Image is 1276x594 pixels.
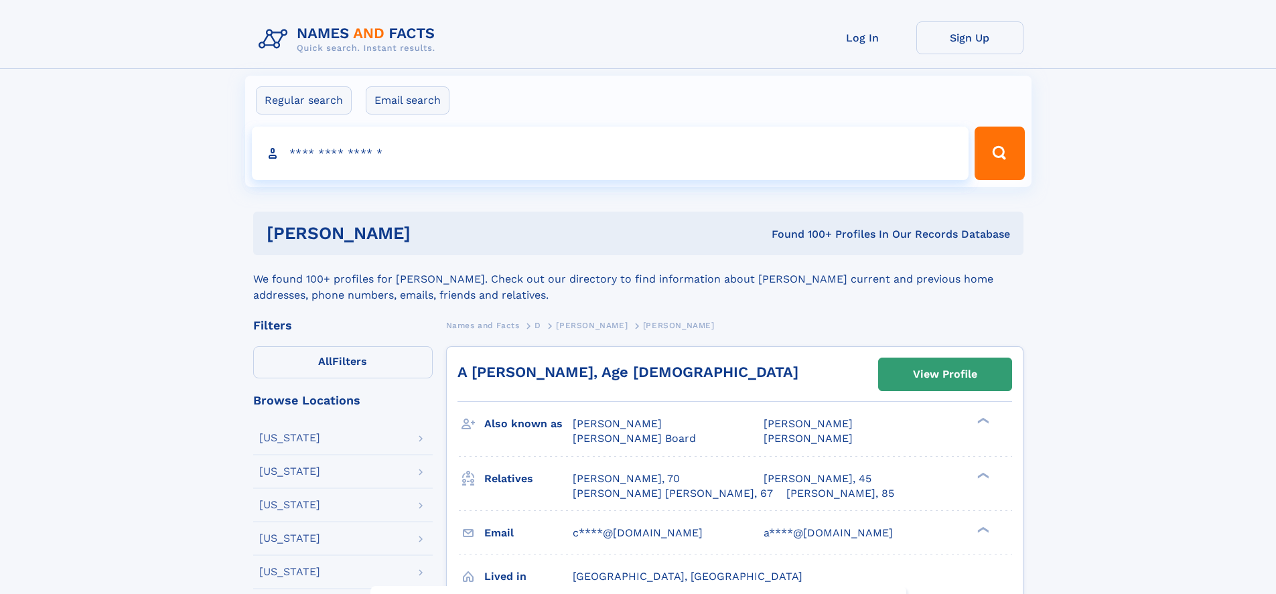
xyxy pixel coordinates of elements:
input: search input [252,127,969,180]
span: D [535,321,541,330]
label: Filters [253,346,433,378]
a: [PERSON_NAME] [556,317,628,333]
span: All [318,355,332,368]
div: [US_STATE] [259,567,320,577]
div: ❯ [974,525,990,534]
a: A [PERSON_NAME], Age [DEMOGRAPHIC_DATA] [457,364,798,380]
a: D [535,317,541,333]
h3: Email [484,522,573,544]
label: Email search [366,86,449,115]
a: [PERSON_NAME], 45 [764,471,871,486]
div: View Profile [913,359,977,390]
button: Search Button [975,127,1024,180]
span: [PERSON_NAME] [643,321,715,330]
h3: Also known as [484,413,573,435]
img: Logo Names and Facts [253,21,446,58]
span: [PERSON_NAME] [573,417,662,430]
div: [US_STATE] [259,466,320,477]
h1: [PERSON_NAME] [267,225,591,242]
span: [PERSON_NAME] [764,417,853,430]
a: Sign Up [916,21,1023,54]
span: [PERSON_NAME] [764,432,853,445]
h3: Lived in [484,565,573,588]
h3: Relatives [484,467,573,490]
span: [PERSON_NAME] [556,321,628,330]
div: ❯ [974,417,990,425]
a: Log In [809,21,916,54]
div: Browse Locations [253,394,433,406]
span: [PERSON_NAME] Board [573,432,696,445]
div: [US_STATE] [259,533,320,544]
span: [GEOGRAPHIC_DATA], [GEOGRAPHIC_DATA] [573,570,802,583]
div: We found 100+ profiles for [PERSON_NAME]. Check out our directory to find information about [PERS... [253,255,1023,303]
div: ❯ [974,471,990,479]
a: [PERSON_NAME], 70 [573,471,680,486]
label: Regular search [256,86,352,115]
a: View Profile [879,358,1011,390]
a: [PERSON_NAME], 85 [786,486,894,501]
div: Found 100+ Profiles In Our Records Database [591,227,1010,242]
a: [PERSON_NAME] [PERSON_NAME], 67 [573,486,773,501]
a: Names and Facts [446,317,520,333]
div: Filters [253,319,433,331]
div: [US_STATE] [259,433,320,443]
div: [US_STATE] [259,500,320,510]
